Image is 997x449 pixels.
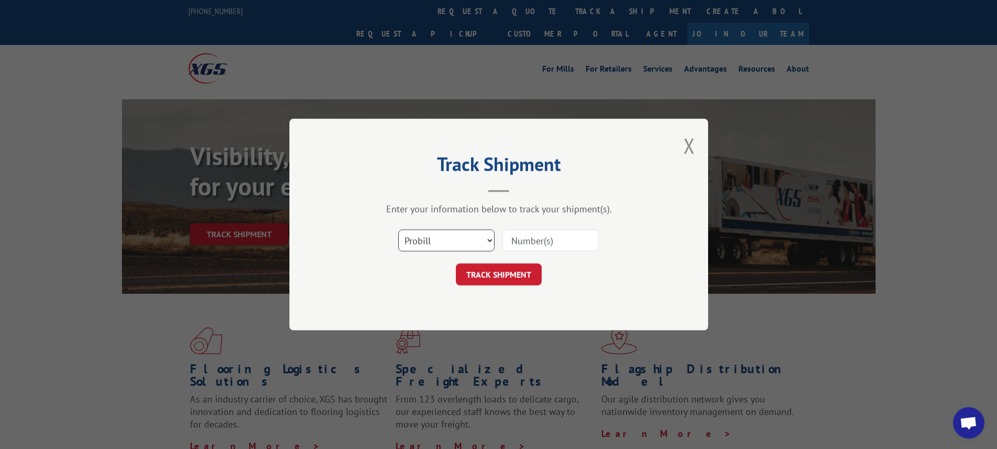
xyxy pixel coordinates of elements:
[502,229,599,251] input: Number(s)
[953,407,984,439] div: Open chat
[684,132,695,159] button: Close modal
[456,263,542,285] button: TRACK SHIPMENT
[342,203,656,215] div: Enter your information below to track your shipment(s).
[342,157,656,177] h2: Track Shipment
